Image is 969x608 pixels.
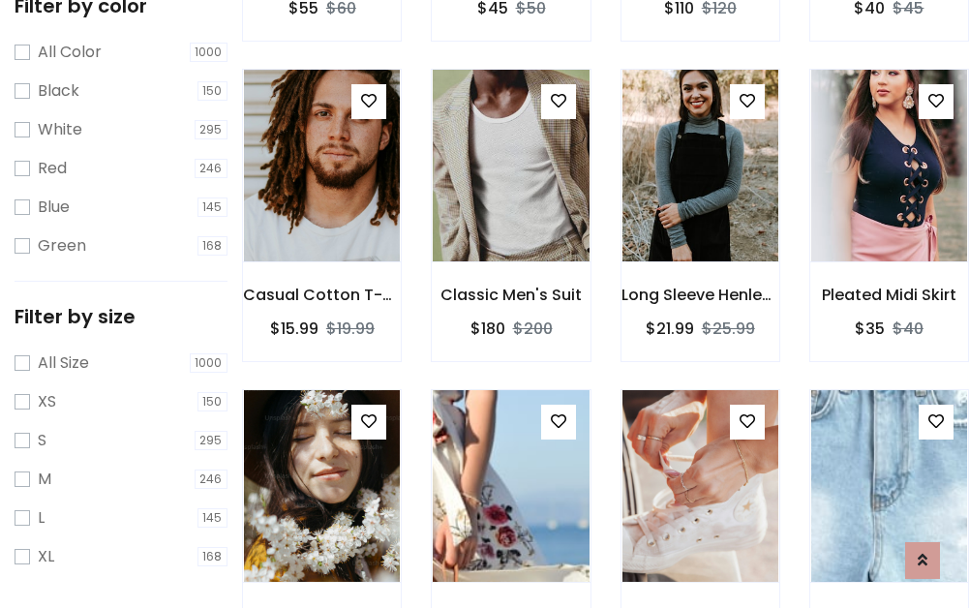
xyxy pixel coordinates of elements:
[15,305,227,328] h5: Filter by size
[190,43,228,62] span: 1000
[38,545,54,568] label: XL
[243,286,401,304] h6: Casual Cotton T-Shirt
[810,286,968,304] h6: Pleated Midi Skirt
[855,319,885,338] h6: $35
[702,318,755,340] del: $25.99
[197,236,228,256] span: 168
[38,157,67,180] label: Red
[38,468,51,491] label: M
[513,318,553,340] del: $200
[38,390,56,413] label: XS
[197,508,228,528] span: 145
[195,159,228,178] span: 246
[38,41,102,64] label: All Color
[646,319,694,338] h6: $21.99
[195,120,228,139] span: 295
[38,506,45,530] label: L
[190,353,228,373] span: 1000
[197,198,228,217] span: 145
[38,118,82,141] label: White
[195,431,228,450] span: 295
[470,319,505,338] h6: $180
[38,351,89,375] label: All Size
[326,318,375,340] del: $19.99
[621,286,779,304] h6: Long Sleeve Henley T-Shirt
[38,196,70,219] label: Blue
[38,79,79,103] label: Black
[432,286,590,304] h6: Classic Men's Suit
[270,319,318,338] h6: $15.99
[197,81,228,101] span: 150
[38,234,86,258] label: Green
[197,547,228,566] span: 168
[893,318,924,340] del: $40
[38,429,46,452] label: S
[197,392,228,411] span: 150
[195,470,228,489] span: 246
